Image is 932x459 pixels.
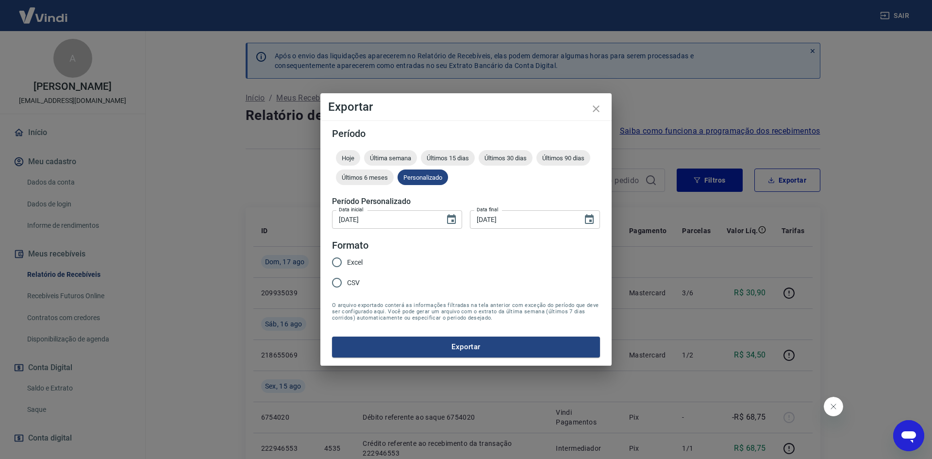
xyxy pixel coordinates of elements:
[580,210,599,229] button: Choose date, selected date is 17 de ago de 2025
[477,206,499,213] label: Data final
[479,150,533,166] div: Últimos 30 dias
[332,337,600,357] button: Exportar
[347,257,363,268] span: Excel
[536,150,590,166] div: Últimos 90 dias
[398,170,448,185] div: Personalizado
[536,154,590,162] span: Últimos 90 dias
[6,7,82,15] span: Olá! Precisa de ajuda?
[364,154,417,162] span: Última semana
[442,210,461,229] button: Choose date, selected date is 12 de ago de 2025
[893,420,924,451] iframe: Botão para abrir a janela de mensagens
[332,129,600,138] h5: Período
[339,206,364,213] label: Data inicial
[824,397,843,416] iframe: Fechar mensagem
[347,278,360,288] span: CSV
[336,154,360,162] span: Hoje
[470,210,576,228] input: DD/MM/YYYY
[332,210,438,228] input: DD/MM/YYYY
[336,170,394,185] div: Últimos 6 meses
[336,150,360,166] div: Hoje
[364,150,417,166] div: Última semana
[421,154,475,162] span: Últimos 15 dias
[398,174,448,181] span: Personalizado
[332,197,600,206] h5: Período Personalizado
[584,97,608,120] button: close
[421,150,475,166] div: Últimos 15 dias
[479,154,533,162] span: Últimos 30 dias
[332,238,368,253] legend: Formato
[336,174,394,181] span: Últimos 6 meses
[328,101,604,113] h4: Exportar
[332,302,600,321] span: O arquivo exportado conterá as informações filtradas na tela anterior com exceção do período que ...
